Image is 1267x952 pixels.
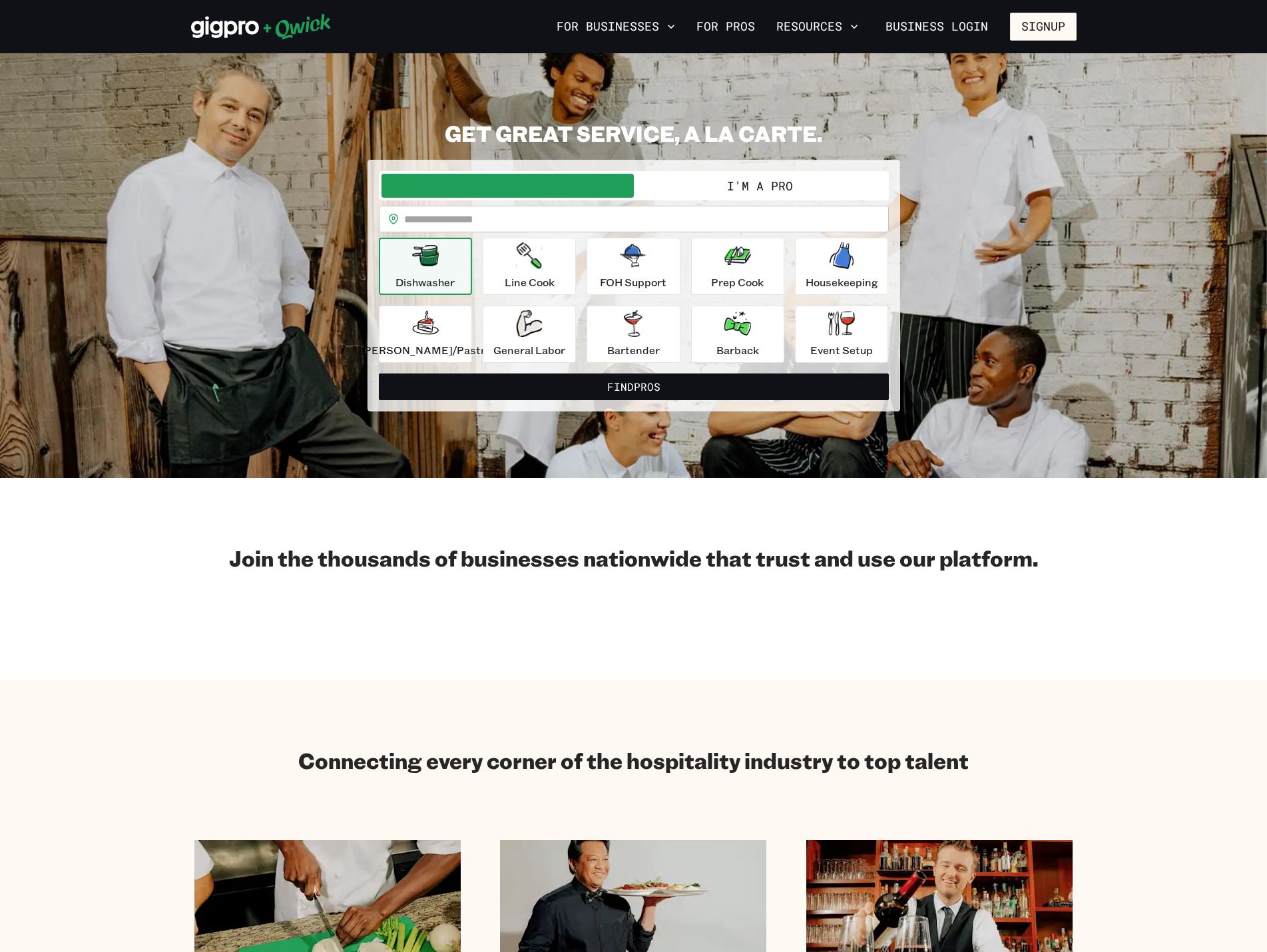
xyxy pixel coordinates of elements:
[379,306,472,363] button: [PERSON_NAME]/Pastry
[806,274,878,290] p: Housekeeping
[711,274,764,290] p: Prep Cook
[395,274,455,290] p: Dishwasher
[381,174,634,198] button: I'm a Business
[691,238,784,295] button: Prep Cook
[368,120,900,146] h2: GET GREAT SERVICE, A LA CARTE.
[874,13,999,41] a: Business Login
[483,306,576,363] button: General Labor
[795,306,888,363] button: Event Setup
[795,238,888,295] button: Housekeeping
[298,747,969,774] h2: Connecting every corner of the hospitality industry to top talent
[493,342,565,358] p: General Labor
[505,274,555,290] p: Line Cook
[634,174,886,198] button: I'm a Pro
[607,342,660,358] p: Bartender
[600,274,666,290] p: FOH Support
[191,545,1077,571] h2: Join the thousands of businesses nationwide that trust and use our platform.
[483,238,576,295] button: Line Cook
[691,306,784,363] button: Barback
[379,373,889,400] button: FindPros
[379,238,472,295] button: Dishwasher
[771,15,864,38] button: Resources
[587,306,680,363] button: Bartender
[691,15,760,38] a: For Pros
[716,342,759,358] p: Barback
[551,15,680,38] button: For Businesses
[1010,13,1077,41] button: Signup
[587,238,680,295] button: FOH Support
[360,342,491,358] p: [PERSON_NAME]/Pastry
[810,342,873,358] p: Event Setup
